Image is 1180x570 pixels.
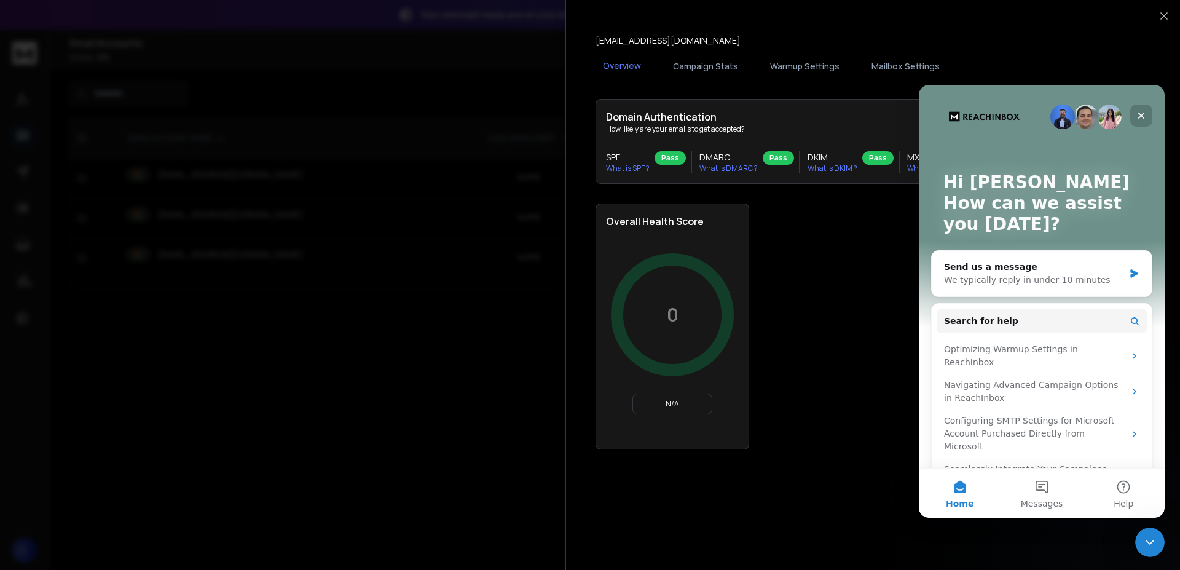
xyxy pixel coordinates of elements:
[596,52,648,81] button: Overview
[907,151,950,164] h3: MX
[907,164,950,173] p: What is MX ?
[699,164,758,173] p: What is DMARC ?
[666,53,745,80] button: Campaign Stats
[763,53,847,80] button: Warmup Settings
[864,53,947,80] button: Mailbox Settings
[606,124,1140,134] p: How likely are your emails to get accepted?
[606,164,650,173] p: What is SPF ?
[667,304,678,326] p: 0
[862,151,894,165] div: Pass
[699,151,758,164] h3: DMARC
[808,164,857,173] p: What is DKIM ?
[808,151,857,164] h3: DKIM
[606,109,1140,124] h2: Domain Authentication
[606,214,739,229] h2: Overall Health Score
[596,34,741,47] p: [EMAIL_ADDRESS][DOMAIN_NAME]
[763,151,794,165] div: Pass
[919,85,1165,518] iframe: Intercom live chat
[655,151,686,165] div: Pass
[1135,528,1165,557] iframe: Intercom live chat
[638,399,707,409] p: N/A
[606,151,650,164] h3: SPF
